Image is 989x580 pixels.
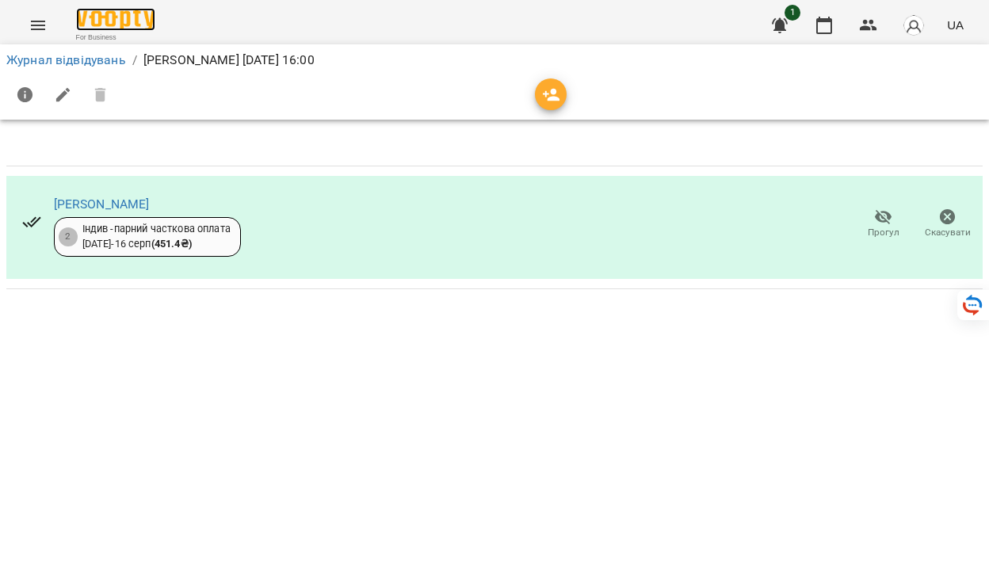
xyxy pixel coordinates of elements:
button: Menu [19,6,57,44]
div: Індив -парний часткова оплата [DATE] - 16 серп [82,222,231,251]
li: / [132,51,137,70]
a: [PERSON_NAME] [54,197,150,212]
img: avatar_s.png [903,14,925,36]
a: Журнал відвідувань [6,52,126,67]
span: UA [947,17,964,33]
p: [PERSON_NAME] [DATE] 16:00 [143,51,315,70]
span: For Business [76,32,155,43]
span: 1 [785,5,800,21]
button: Прогул [851,202,915,246]
nav: breadcrumb [6,51,983,70]
b: ( 451.4 ₴ ) [151,238,192,250]
span: Прогул [868,226,899,239]
button: UA [941,10,970,40]
div: 2 [59,227,78,246]
img: Voopty Logo [76,8,155,31]
button: Скасувати [915,202,979,246]
span: Скасувати [925,226,971,239]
